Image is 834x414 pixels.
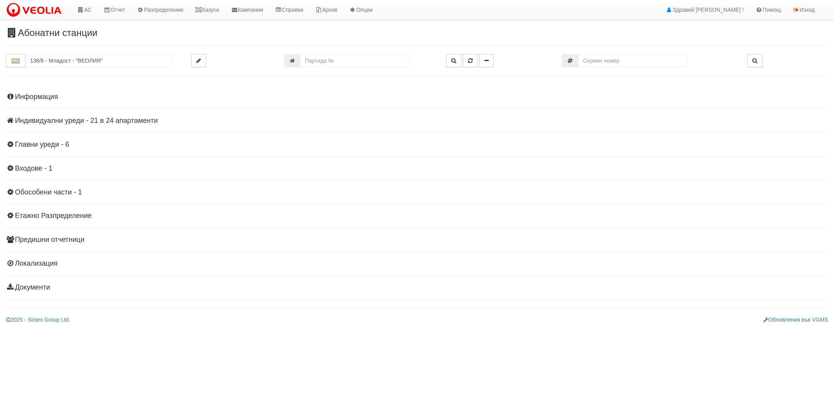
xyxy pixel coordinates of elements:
[763,317,828,323] a: Обновления във VGMS
[6,141,828,149] h4: Главни уреди - 6
[6,2,65,18] img: VeoliaLogo.png
[6,317,70,323] a: 2025 - Sintex Group Ltd.
[6,212,828,220] h4: Етажно Разпределение
[6,117,828,125] h4: Индивидуални уреди - 21 в 24 апартаменти
[6,260,828,268] h4: Локализация
[6,93,828,101] h4: Информация
[6,165,828,173] h4: Входове - 1
[6,236,828,244] h4: Предишни отчетници
[6,28,828,38] h3: Абонатни станции
[25,54,172,67] input: Абонатна станция
[300,54,410,67] input: Партида №
[6,284,828,292] h4: Документи
[578,54,688,67] input: Сериен номер
[6,189,828,196] h4: Обособени части - 1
